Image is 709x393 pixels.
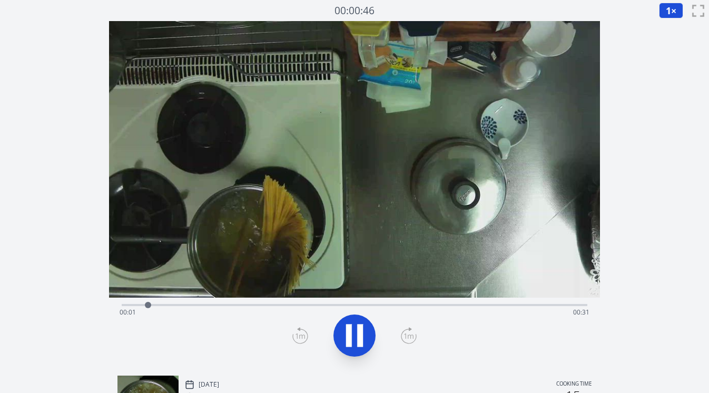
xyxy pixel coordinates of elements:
[573,308,589,317] span: 00:31
[334,3,375,18] a: 00:00:46
[556,380,592,389] p: Cooking time
[199,380,219,389] p: [DATE]
[666,4,671,17] span: 1
[120,308,136,317] span: 00:01
[659,3,683,18] button: 1×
